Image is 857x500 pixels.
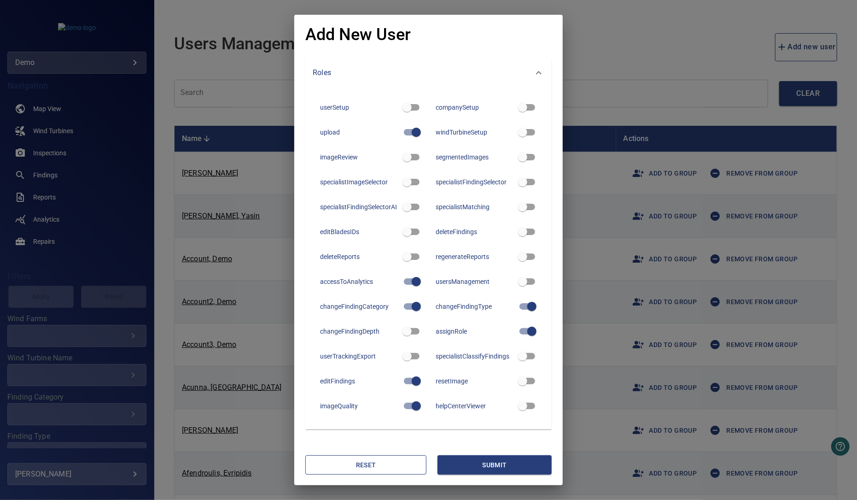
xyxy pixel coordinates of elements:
div: changeFindingCategory [320,302,398,311]
div: usersManagement [436,277,514,286]
div: imageQuality [320,401,398,411]
div: windTurbineSetup [436,128,514,137]
div: regenerateReports [436,252,514,261]
div: segmentedImages [436,153,514,162]
div: imageReview [320,153,398,162]
div: specialistClassifyFindings [436,352,514,361]
div: userSetup [320,103,398,112]
div: Roles [305,58,552,88]
div: resetImage [436,376,514,386]
div: companySetup [436,103,514,112]
div: deleteFindings [436,227,514,236]
div: upload [320,128,398,137]
div: specialistMatching [436,202,514,212]
div: helpCenterViewer [436,401,514,411]
h1: Add New User [305,26,411,44]
div: accessToAnalytics [320,277,398,286]
div: changeFindingDepth [320,327,398,336]
span: Reset [315,459,416,471]
div: editFindings [320,376,398,386]
p: Roles [313,67,331,78]
button: Reset [305,455,426,475]
div: Roles [305,88,552,429]
div: specialistFindingSelector [436,177,514,187]
div: deleteReports [320,252,398,261]
div: specialistFindingSelectorAI [320,202,398,212]
div: assignRole [436,327,514,336]
div: specialistImageSelector [320,177,398,187]
button: Submit [437,455,552,475]
span: Submit [441,459,548,471]
div: editBladesIDs [320,227,398,236]
div: userTrackingExport [320,352,398,361]
div: changeFindingType [436,302,514,311]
